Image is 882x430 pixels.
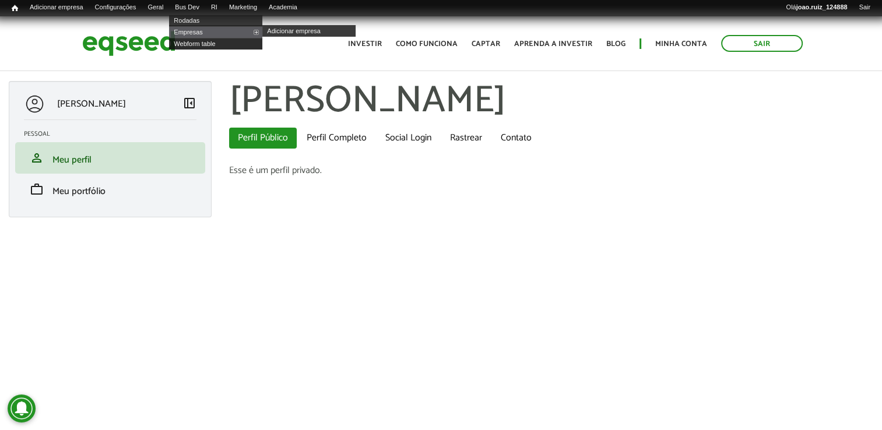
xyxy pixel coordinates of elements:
h2: Pessoal [24,131,205,138]
img: EqSeed [82,28,175,59]
a: Início [6,3,24,14]
a: Bus Dev [169,3,205,12]
a: Perfil Público [229,128,297,149]
span: left_panel_close [182,96,196,110]
li: Meu perfil [15,142,205,174]
span: person [30,151,44,165]
p: [PERSON_NAME] [57,98,126,110]
a: Configurações [89,3,142,12]
strong: joao.ruiz_124888 [796,3,848,10]
a: Investir [348,40,382,48]
a: Sair [853,3,876,12]
a: Marketing [223,3,263,12]
li: Meu portfólio [15,174,205,205]
a: personMeu perfil [24,151,196,165]
a: Olájoao.ruiz_124888 [780,3,853,12]
a: Sair [721,35,803,52]
a: Minha conta [655,40,707,48]
a: Captar [472,40,500,48]
a: Como funciona [396,40,458,48]
span: Início [12,4,18,12]
span: Meu portfólio [52,184,106,199]
a: Contato [492,128,540,149]
a: Aprenda a investir [514,40,592,48]
a: Academia [263,3,303,12]
span: work [30,182,44,196]
a: Geral [142,3,169,12]
span: Meu perfil [52,152,92,168]
a: workMeu portfólio [24,182,196,196]
a: Rodadas [169,15,262,26]
a: Perfil Completo [298,128,375,149]
a: Adicionar empresa [24,3,89,12]
div: Esse é um perfil privado. [229,166,873,175]
a: Social Login [377,128,440,149]
h1: [PERSON_NAME] [229,81,873,122]
a: Rastrear [441,128,491,149]
a: Blog [606,40,626,48]
a: Colapsar menu [182,96,196,112]
a: RI [205,3,223,12]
